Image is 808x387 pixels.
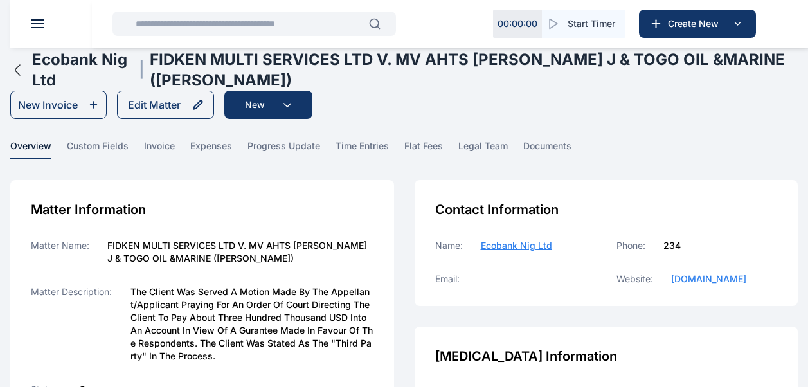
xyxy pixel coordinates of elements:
span: flat fees [404,139,443,159]
a: documents [523,139,587,159]
p: 00 : 00 : 00 [498,17,537,30]
span: Create New [663,17,730,30]
label: Phone: [616,239,645,252]
span: Start Timer [568,17,615,30]
a: overview [10,139,67,159]
label: Name: [435,239,463,252]
label: Matter Description: [31,285,112,363]
span: | [139,60,145,80]
div: New Invoice [18,97,78,113]
a: custom fields [67,139,144,159]
a: flat fees [404,139,458,159]
span: Ecobank Nig Ltd [481,240,552,251]
button: Edit Matter [117,91,214,119]
button: Start Timer [542,10,625,38]
div: [MEDICAL_DATA] Information [435,347,778,365]
a: legal team [458,139,523,159]
button: New Invoice [10,91,107,119]
label: Matter Name: [31,239,89,265]
span: expenses [190,139,232,159]
span: custom fields [67,139,129,159]
a: expenses [190,139,247,159]
label: The Client Was Served A Motion Made By The Appellant/Applicant Praying For An Order Of Court Dire... [130,285,373,363]
span: documents [523,139,571,159]
label: FIDKEN MULTI SERVICES LTD V. MV AHTS [PERSON_NAME] J & TOGO OIL &MARINE ([PERSON_NAME]) [107,239,373,265]
span: legal team [458,139,508,159]
h1: Ecobank Nig Ltd [32,50,134,91]
h1: FIDKEN MULTI SERVICES LTD V. MV AHTS [PERSON_NAME] J & TOGO OIL &MARINE ([PERSON_NAME]) [150,50,795,91]
div: Edit Matter [128,97,181,113]
a: time entries [336,139,404,159]
button: Create New [639,10,756,38]
div: Matter Information [31,201,373,219]
span: progress update [247,139,320,159]
label: Website: [616,273,653,285]
span: overview [10,139,51,159]
span: time entries [336,139,389,159]
div: Contact Information [435,201,778,219]
button: New [224,91,312,119]
a: invoice [144,139,190,159]
label: 234 [663,239,681,252]
span: invoice [144,139,175,159]
a: Ecobank Nig Ltd [481,239,552,252]
label: Email: [435,273,460,285]
a: [DOMAIN_NAME] [671,273,746,285]
a: progress update [247,139,336,159]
